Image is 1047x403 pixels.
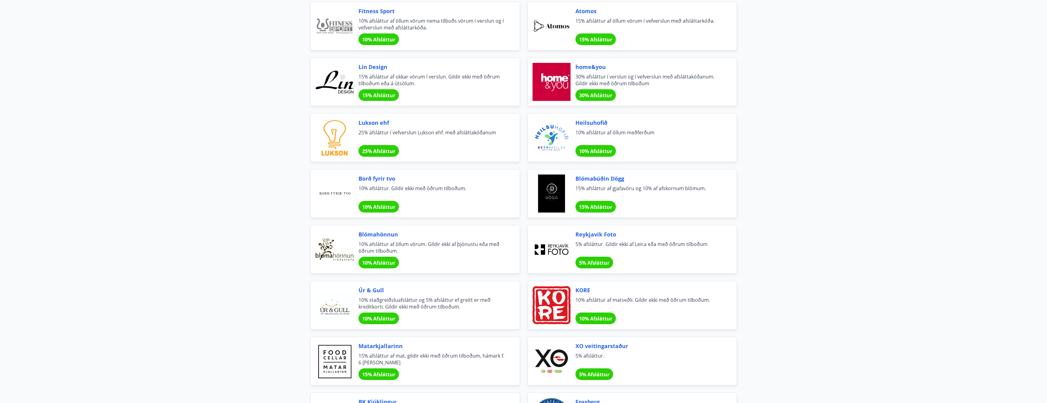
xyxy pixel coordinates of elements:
[358,352,505,366] span: 15% afsláttur af mat, gildir ekki með öðrum tilboðum, hámark f. 6 [PERSON_NAME]
[579,36,612,43] span: 15% Afsláttur
[575,63,722,71] span: home&you
[358,297,505,310] span: 10% staðgreiðsluafsláttur og 5% afsláttur ef greitt er með kreditkorti. Gildir ekki með öðrum til...
[358,119,505,127] span: Lukson ehf
[358,230,505,238] span: Blómahönnun
[575,286,722,294] span: KORE
[575,119,722,127] span: Heilsuhofið
[358,286,505,294] span: Úr & Gull
[362,148,395,155] span: 25% Afsláttur
[358,17,505,31] span: 10% afsláttur af öllum vörum nema tilboðs vörum í verslun og í vefverslun með afsláttarkóða.
[575,241,722,254] span: 5% afsláttur. Gildir ekki af Leica eða með öðrum tilboðum
[575,342,722,350] span: XO veitingarstaður
[362,204,395,210] span: 10% Afsláttur
[362,36,395,43] span: 10% Afsláttur
[358,7,505,15] span: Fitness Sport
[362,92,395,99] span: 15% Afsláttur
[579,148,612,155] span: 10% Afsláttur
[358,73,505,87] span: 15% afsláttur af okkar vörum í verslun. Gildir ekki með öðrum tilboðum eða á útsölum.
[362,371,395,378] span: 15% Afsláttur
[575,230,722,238] span: Reykjavik Foto
[579,315,612,322] span: 10% Afsláttur
[579,204,612,210] span: 15% Afsláttur
[579,92,612,99] span: 30% Afsláttur
[575,129,722,143] span: 10% afsláttur af öllum meðferðum
[575,7,722,15] span: Atomos
[579,371,609,378] span: 5% Afsláttur
[579,259,609,266] span: 5% Afsláttur
[358,185,505,198] span: 10% afsláttur. Gildir ekki með öðrum tilboðum.
[575,73,722,87] span: 30% afsláttur í verslun og í vefverslun með afsláttakóðanum. Gildir ekki með öðrum tilboðum
[362,315,395,322] span: 10% Afsláttur
[358,63,505,71] span: Lín Design
[575,175,722,182] span: Blómabúðin Dögg
[362,259,395,266] span: 10% Afsláttur
[575,352,722,366] span: 5% afsláttur.
[358,241,505,254] span: 10% afsláttur af öllum vörum. Gildir ekki af þjónustu eða með öðrum tilboðum.
[358,342,505,350] span: Matarkjallarinn
[575,185,722,198] span: 15% afsláttur af gjafavöru og 10% af afskornum blómum.
[358,129,505,143] span: 25% afsláttur í vefverslun Lukson ehf. með afsláttakóðanum
[575,17,722,31] span: 15% afsláttur af öllum vörum í vefverslun með afsláttarkóða.
[358,175,505,182] span: Borð fyrir tvo
[575,297,722,310] span: 10% afsláttur af matseðli. Gildir ekki með öðrum tilboðum.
